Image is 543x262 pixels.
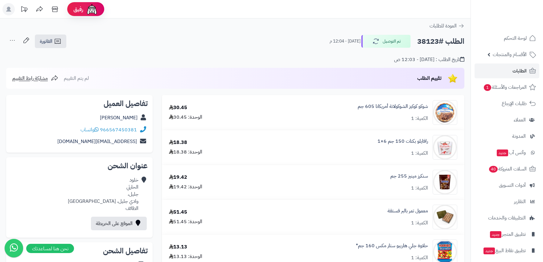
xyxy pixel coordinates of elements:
[12,75,58,82] a: مشاركة رابط التقييم
[169,244,187,251] div: 13.13
[169,114,202,121] div: الوحدة: 30.45
[86,3,98,15] img: ai-face.png
[484,84,491,91] span: 1
[35,35,66,48] a: الفاتورة
[11,162,148,170] h2: عنوان الشحن
[68,177,138,212] div: خلود الحارثي جليل، وادي جليل، [GEOGRAPHIC_DATA] الطائف
[330,38,360,44] small: [DATE] - 12:04 م
[490,231,501,238] span: جديد
[356,242,428,249] a: حلاوة جلي هاريبو ستار مكس 160 جم*
[475,243,539,258] a: تطبيق نقاط البيعجديد
[169,183,202,190] div: الوحدة: 19.42
[433,135,457,160] img: 1664608877-79e52d6804bbf0f24cf368711085ebdd-90x90.jpg
[475,129,539,144] a: المدونة
[40,38,52,45] span: الفاتورة
[91,217,147,230] a: الموقع على الخريطة
[433,100,457,125] img: 1674830572-u6RhO8rNkua4Lf5ZZ8fItdocA1taa0q6yRKCQnut-90x90.jpg
[430,22,457,30] span: العودة للطلبات
[512,132,526,141] span: المدونة
[483,246,526,255] span: تطبيق نقاط البيع
[12,75,48,82] span: مشاركة رابط التقييم
[388,207,428,215] a: معمول تمر بالبر فستقة
[475,227,539,242] a: تطبيق المتجرجديد
[411,254,428,261] div: الكمية: 1
[514,116,526,124] span: العملاء
[475,113,539,127] a: العملاء
[475,194,539,209] a: التقارير
[502,99,527,108] span: طلبات الإرجاع
[100,114,138,121] a: [PERSON_NAME]
[64,75,89,82] span: لم يتم التقييم
[497,149,508,156] span: جديد
[11,100,148,107] h2: تفاصيل العميل
[80,126,99,133] a: واتساب
[433,170,457,194] img: 43294bc40f955c57d069ee86cbbe68dbebf-90x90.jpg
[504,34,527,43] span: لوحة التحكم
[394,56,464,63] div: تاريخ الطلب : [DATE] - 12:03 ص
[433,205,457,229] img: 1743077204-IMG_4680-90x90.jpeg
[475,178,539,193] a: أدوات التسويق
[411,115,428,122] div: الكمية: 1
[169,209,187,216] div: 51.45
[483,83,527,92] span: المراجعات والأسئلة
[475,80,539,95] a: المراجعات والأسئلة1
[475,63,539,78] a: الطلبات
[411,185,428,192] div: الكمية: 1
[73,6,83,13] span: رفيق
[11,247,148,255] h2: تفاصيل الشحن
[501,16,537,29] img: logo-2.png
[475,31,539,46] a: لوحة التحكم
[169,104,187,111] div: 30.45
[358,103,428,110] a: شوكو كوكيز الشوكولاتة أمريكانا 605 جم
[499,181,526,190] span: أدوات التسويق
[16,3,32,17] a: تحديثات المنصة
[512,67,527,75] span: الطلبات
[361,35,411,48] button: تم التوصيل
[100,126,137,133] a: 966567450381
[430,22,464,30] a: العودة للطلبات
[475,145,539,160] a: وآتس آبجديد
[169,253,202,260] div: الوحدة: 13.13
[496,148,526,157] span: وآتس آب
[475,162,539,176] a: السلات المتروكة40
[475,211,539,225] a: التطبيقات والخدمات
[475,96,539,111] a: طلبات الإرجاع
[169,149,202,156] div: الوحدة: 18.38
[488,214,526,222] span: التطبيقات والخدمات
[489,166,498,173] span: 40
[169,174,187,181] div: 19.42
[417,35,464,48] h2: الطلب #38123
[514,197,526,206] span: التقارير
[417,75,442,82] span: تقييم الطلب
[483,248,495,254] span: جديد
[411,150,428,157] div: الكمية: 1
[493,50,527,59] span: الأقسام والمنتجات
[57,138,137,145] a: [EMAIL_ADDRESS][DOMAIN_NAME]
[169,218,202,225] div: الوحدة: 51.45
[377,138,428,145] a: رافايلو بكتات 150 جم 6×1
[411,219,428,227] div: الكمية: 1
[390,173,428,180] a: سنكرز مينيز 255 جم
[488,165,527,173] span: السلات المتروكة
[489,230,526,239] span: تطبيق المتجر
[169,139,187,146] div: 18.38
